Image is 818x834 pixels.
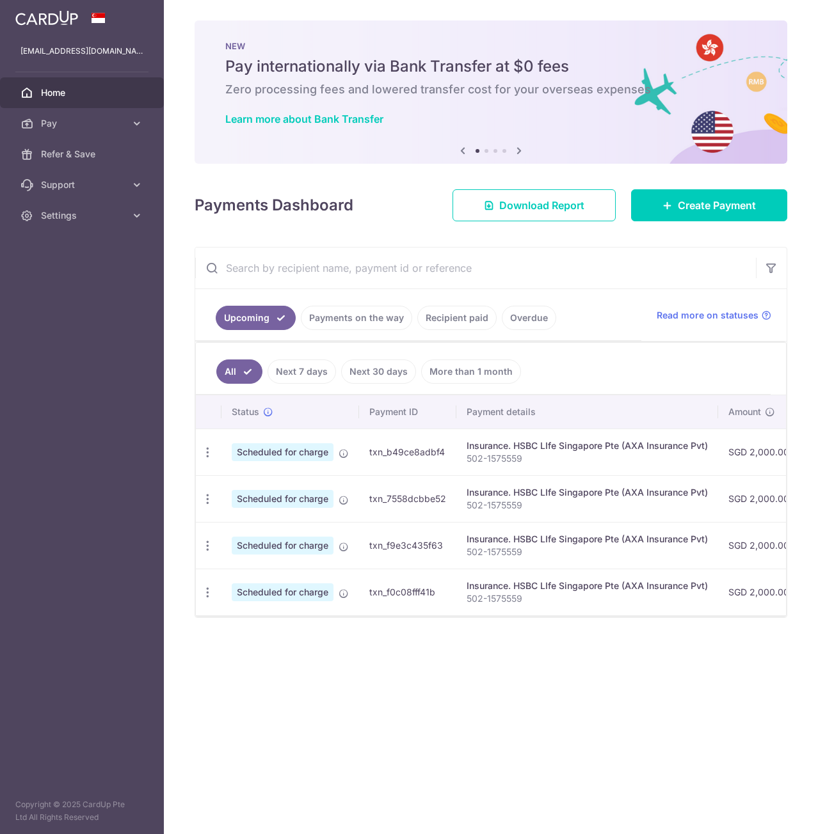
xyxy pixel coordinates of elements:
[41,178,125,191] span: Support
[657,309,771,322] a: Read more on statuses
[467,439,708,452] div: Insurance. HSBC LIfe Singapore Pte (AXA Insurance Pvt)
[467,592,708,605] p: 502-1575559
[216,306,296,330] a: Upcoming
[718,429,799,475] td: SGD 2,000.00
[421,359,521,384] a: More than 1 month
[41,86,125,99] span: Home
[195,248,756,288] input: Search by recipient name, payment id or reference
[195,194,353,217] h4: Payments Dashboard
[41,148,125,161] span: Refer & Save
[232,405,259,418] span: Status
[41,209,125,222] span: Settings
[225,113,383,125] a: Learn more about Bank Transfer
[216,359,262,384] a: All
[232,583,333,601] span: Scheduled for charge
[467,452,708,465] p: 502-1575559
[225,41,757,51] p: NEW
[631,189,787,221] a: Create Payment
[456,395,718,429] th: Payment details
[499,198,584,213] span: Download Report
[467,546,708,558] p: 502-1575559
[467,533,708,546] div: Insurance. HSBC LIfe Singapore Pte (AXA Insurance Pvt)
[359,395,456,429] th: Payment ID
[718,569,799,615] td: SGD 2,000.00
[15,10,78,26] img: CardUp
[301,306,412,330] a: Payments on the way
[232,443,333,461] span: Scheduled for charge
[232,537,333,555] span: Scheduled for charge
[232,490,333,508] span: Scheduled for charge
[467,579,708,592] div: Insurance. HSBC LIfe Singapore Pte (AXA Insurance Pvt)
[718,522,799,569] td: SGD 2,000.00
[467,499,708,512] p: 502-1575559
[502,306,556,330] a: Overdue
[268,359,336,384] a: Next 7 days
[359,522,456,569] td: txn_f9e3c435f63
[678,198,756,213] span: Create Payment
[195,20,787,164] img: Bank transfer banner
[657,309,758,322] span: Read more on statuses
[359,429,456,475] td: txn_b49ce8adbf4
[225,56,757,77] h5: Pay internationally via Bank Transfer at $0 fees
[41,117,125,130] span: Pay
[453,189,616,221] a: Download Report
[728,405,761,418] span: Amount
[718,475,799,522] td: SGD 2,000.00
[341,359,416,384] a: Next 30 days
[359,569,456,615] td: txn_f0c08fff41b
[20,45,143,58] p: [EMAIL_ADDRESS][DOMAIN_NAME]
[467,486,708,499] div: Insurance. HSBC LIfe Singapore Pte (AXA Insurance Pvt)
[359,475,456,522] td: txn_7558dcbbe52
[225,82,757,97] h6: Zero processing fees and lowered transfer cost for your overseas expenses
[417,306,497,330] a: Recipient paid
